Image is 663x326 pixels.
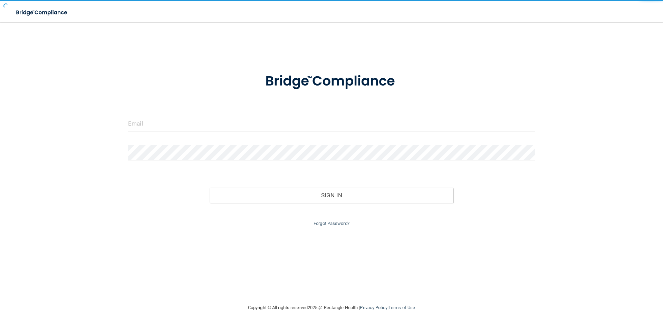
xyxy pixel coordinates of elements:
a: Forgot Password? [314,221,349,226]
a: Privacy Policy [360,305,387,310]
div: Copyright © All rights reserved 2025 @ Rectangle Health | | [205,297,458,319]
img: bridge_compliance_login_screen.278c3ca4.svg [251,63,412,99]
img: bridge_compliance_login_screen.278c3ca4.svg [10,6,74,20]
a: Terms of Use [388,305,415,310]
button: Sign In [210,188,454,203]
input: Email [128,116,535,131]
